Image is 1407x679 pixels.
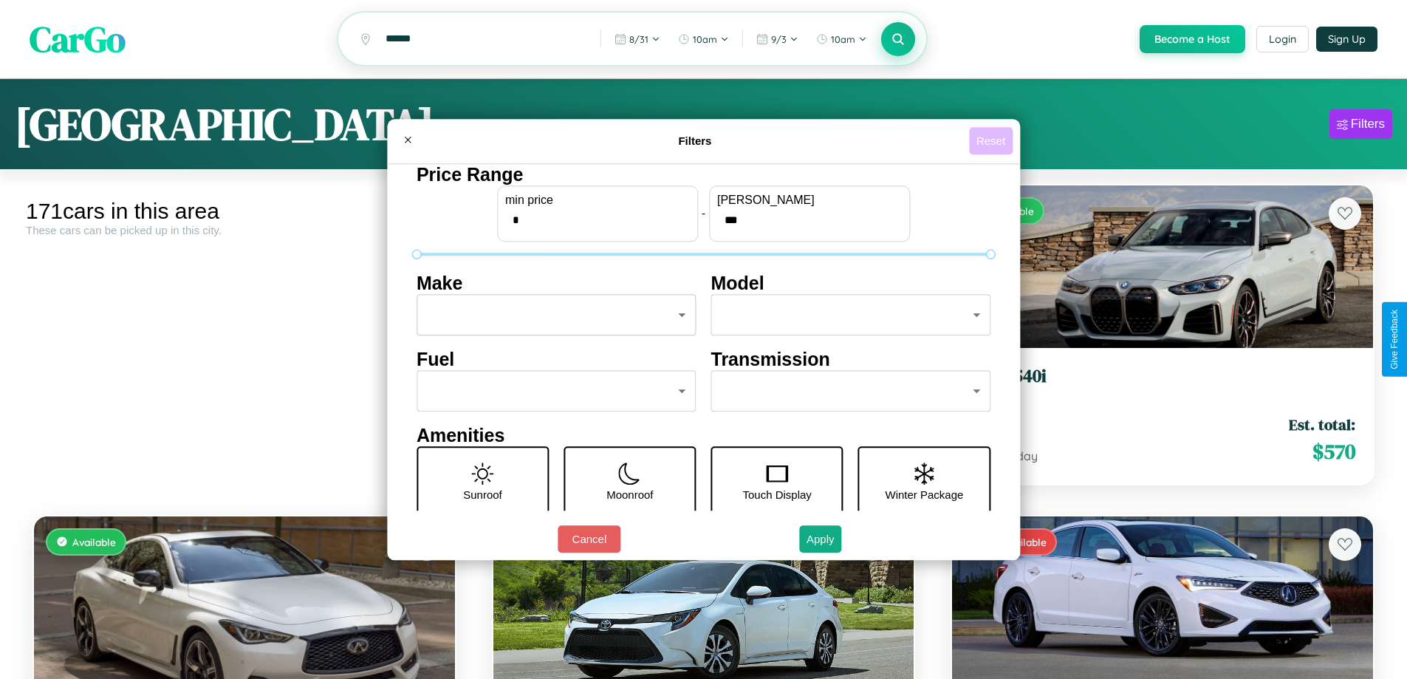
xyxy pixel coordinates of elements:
button: 8/31 [607,27,668,51]
span: CarGo [30,15,126,64]
h1: [GEOGRAPHIC_DATA] [15,94,434,154]
span: Est. total: [1289,414,1355,435]
button: Sign Up [1316,27,1377,52]
p: Moonroof [606,485,653,505]
button: Cancel [558,525,620,553]
h4: Model [711,273,991,294]
h4: Price Range [417,164,990,185]
span: 10am [831,33,855,45]
div: These cars can be picked up in this city. [26,224,463,236]
button: 10am [809,27,874,51]
button: Reset [969,127,1013,154]
span: Available [72,536,116,548]
button: Become a Host [1140,25,1245,53]
h4: Make [417,273,696,294]
span: 8 / 31 [629,33,648,45]
div: Give Feedback [1389,310,1400,369]
button: 10am [671,27,736,51]
button: Apply [799,525,842,553]
label: min price [505,194,690,207]
h4: Transmission [711,349,991,370]
h4: Fuel [417,349,696,370]
div: 171 cars in this area [26,199,463,224]
p: - [702,203,705,223]
span: 10am [693,33,717,45]
button: 9/3 [749,27,806,51]
button: Filters [1329,109,1392,139]
p: Touch Display [742,485,811,505]
p: Winter Package [886,485,964,505]
div: Filters [1351,117,1385,132]
span: / day [1007,448,1038,463]
h4: Amenities [417,425,990,446]
h4: Filters [421,134,969,147]
span: 9 / 3 [771,33,787,45]
p: Sunroof [463,485,502,505]
h3: BMW 540i [970,366,1355,387]
label: [PERSON_NAME] [717,194,902,207]
button: Login [1256,26,1309,52]
span: $ 570 [1312,437,1355,466]
a: BMW 540i2014 [970,366,1355,402]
